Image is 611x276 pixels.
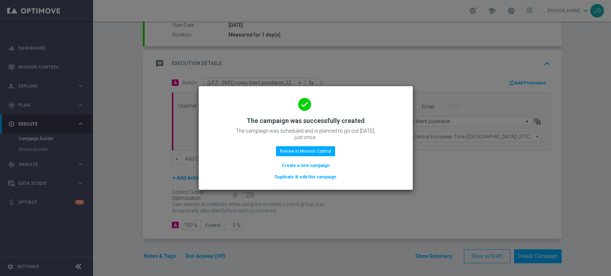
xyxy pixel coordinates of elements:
[234,128,377,141] p: The campaign was scheduled and is planned to go out [DATE], just once.
[247,117,365,125] h2: The campaign was successfully created
[298,98,311,111] i: done
[281,162,330,169] button: Create a new campaign
[274,173,337,181] button: Duplicate & edit this campaign
[276,146,335,156] button: Review in Mission Control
